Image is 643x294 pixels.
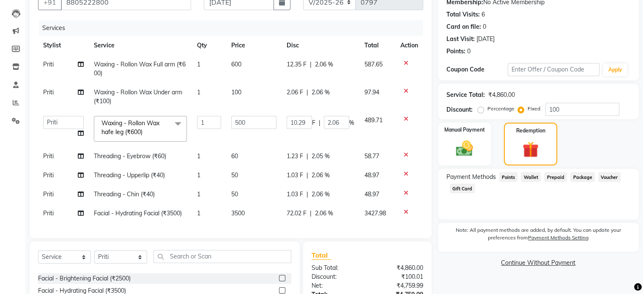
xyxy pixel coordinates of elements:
th: Total [359,36,395,55]
label: Percentage [487,105,514,113]
span: Gift Card [450,184,475,193]
label: Payment Methods Setting [528,234,588,242]
span: Payment Methods [446,173,496,181]
div: Total Visits: [446,10,480,19]
span: Facial - Hydrating Facial (₹3500) [94,209,182,217]
span: | [306,171,308,180]
span: F [312,118,315,127]
span: 50 [231,171,238,179]
label: Redemption [516,127,545,135]
span: Waxing - Rollon Wax Full arm (₹600) [94,60,186,77]
span: Threading - Upperlip (₹40) [94,171,165,179]
div: ₹4,860.00 [488,91,515,99]
div: Net: [305,281,367,290]
div: 0 [483,22,486,31]
span: 58.77 [364,152,379,160]
span: 587.65 [364,60,383,68]
span: Wallet [521,172,541,182]
span: 1 [197,152,200,160]
span: | [319,118,320,127]
label: Manual Payment [444,126,485,134]
div: 0 [467,47,471,56]
span: Total [312,251,331,260]
label: Fixed [528,105,540,113]
span: Priti [43,88,54,96]
th: Action [395,36,423,55]
div: Discount: [305,272,367,281]
span: 3500 [231,209,245,217]
div: Services [39,20,430,36]
div: Sub Total: [305,264,367,272]
div: ₹100.01 [367,272,430,281]
span: | [306,88,308,97]
span: 2.06 % [312,88,330,97]
div: 6 [482,10,485,19]
th: Stylist [38,36,89,55]
span: 72.02 F [287,209,306,218]
span: 3427.98 [364,209,386,217]
span: Threading - Chin (₹40) [94,190,155,198]
div: Card on file: [446,22,481,31]
div: Points: [446,47,465,56]
span: 489.71 [364,116,383,124]
span: 12.35 F [287,60,306,69]
span: 60 [231,152,238,160]
span: 2.06 % [315,209,333,218]
span: % [349,118,354,127]
div: Facial - Brightening Facial (₹2500) [38,274,131,283]
span: 2.06 F [287,88,303,97]
span: 50 [231,190,238,198]
input: Search or Scan [153,250,291,263]
span: 48.97 [364,190,379,198]
span: 2.06 % [312,190,330,199]
span: Points [499,172,518,182]
span: 2.06 % [312,171,330,180]
div: Coupon Code [446,65,508,74]
th: Service [89,36,192,55]
a: x [142,128,146,136]
span: 97.94 [364,88,379,96]
div: Service Total: [446,91,485,99]
span: 1 [197,171,200,179]
span: 600 [231,60,241,68]
button: Apply [603,63,627,76]
th: Disc [282,36,359,55]
span: 1 [197,60,200,68]
span: Priti [43,152,54,160]
th: Price [226,36,281,55]
span: 1 [197,88,200,96]
span: Voucher [598,172,621,182]
img: _gift.svg [517,140,544,159]
span: 1 [197,190,200,198]
div: Last Visit: [446,35,475,44]
span: Package [570,172,595,182]
span: Waxing - Rollon Wax hafe leg (₹600) [101,119,159,136]
span: | [310,60,312,69]
label: Note: All payment methods are added, by default. You can update your preferences from [446,226,630,245]
input: Enter Offer / Coupon Code [508,63,600,76]
span: 1.03 F [287,190,303,199]
div: ₹4,860.00 [367,264,430,272]
div: ₹4,759.99 [367,281,430,290]
th: Qty [192,36,226,55]
span: 2.05 % [312,152,330,161]
span: 1.23 F [287,152,303,161]
span: Priti [43,190,54,198]
span: | [306,190,308,199]
div: Discount: [446,105,473,114]
a: Continue Without Payment [440,258,637,267]
span: | [306,152,308,161]
span: Prepaid [544,172,567,182]
span: Priti [43,60,54,68]
span: | [310,209,312,218]
span: 2.06 % [315,60,333,69]
span: Priti [43,171,54,179]
span: Priti [43,209,54,217]
img: _cash.svg [451,139,478,158]
span: 1.03 F [287,171,303,180]
span: Threading - Eyebrow (₹60) [94,152,166,160]
span: 48.97 [364,171,379,179]
span: 100 [231,88,241,96]
span: 1 [197,209,200,217]
span: Waxing - Rollon Wax Under arm (₹100) [94,88,182,105]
